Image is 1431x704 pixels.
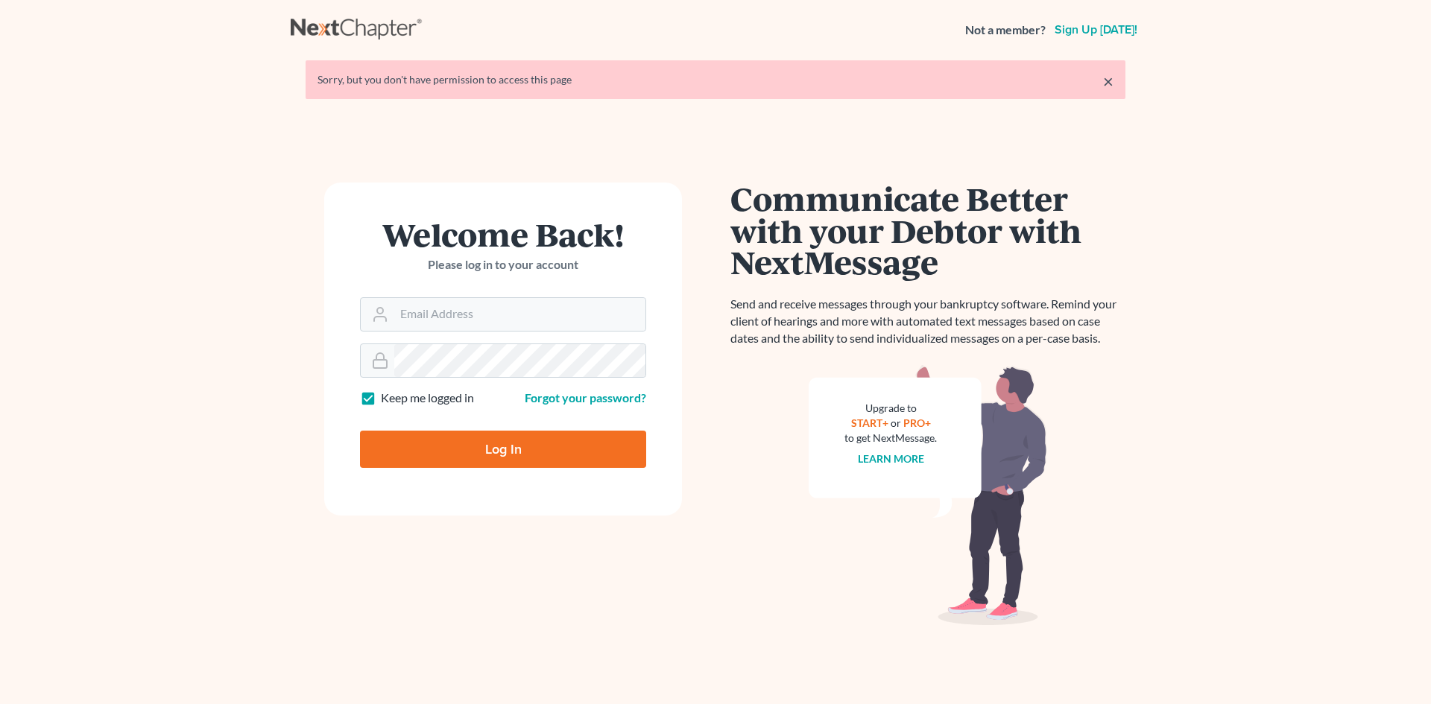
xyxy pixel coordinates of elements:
span: or [891,416,901,429]
div: Upgrade to [844,401,937,416]
a: Sign up [DATE]! [1052,24,1140,36]
a: × [1103,72,1113,90]
h1: Communicate Better with your Debtor with NextMessage [730,183,1125,278]
p: Send and receive messages through your bankruptcy software. Remind your client of hearings and mo... [730,296,1125,347]
strong: Not a member? [965,22,1046,39]
div: Sorry, but you don't have permission to access this page [318,72,1113,87]
a: START+ [851,416,888,429]
h1: Welcome Back! [360,218,646,250]
label: Keep me logged in [381,390,474,407]
img: nextmessage_bg-59042aed3d76b12b5cd301f8e5b87938c9018125f34e5fa2b7a6b67550977c72.svg [809,365,1047,626]
input: Log In [360,431,646,468]
input: Email Address [394,298,645,331]
div: to get NextMessage. [844,431,937,445]
a: Forgot your password? [525,390,646,405]
a: Learn more [858,452,924,465]
a: PRO+ [903,416,931,429]
p: Please log in to your account [360,256,646,273]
